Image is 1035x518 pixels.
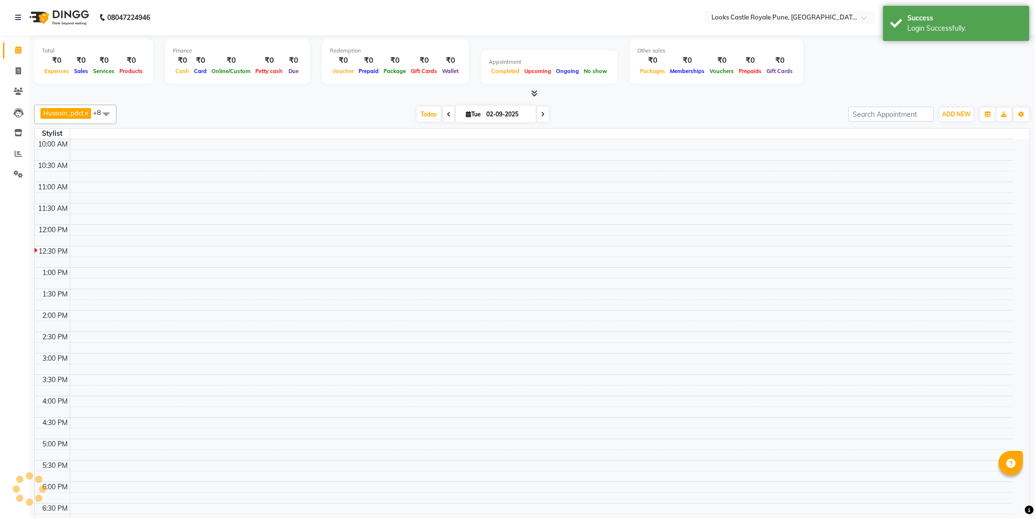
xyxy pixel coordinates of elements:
div: ₹0 [91,55,117,66]
input: 2025-09-02 [483,107,532,122]
div: ₹0 [764,55,795,66]
div: ₹0 [736,55,764,66]
span: Wallet [440,68,461,74]
div: ₹0 [356,55,381,66]
div: Finance [173,47,302,55]
div: 4:30 PM [40,418,70,428]
div: Other sales [637,47,795,55]
div: 10:00 AM [36,139,70,149]
span: Expenses [42,68,72,74]
div: ₹0 [72,55,91,66]
div: 1:00 PM [40,268,70,278]
span: Gift Cards [764,68,795,74]
div: 6:00 PM [40,482,70,492]
a: x [84,109,88,117]
span: Voucher [330,68,356,74]
span: Petty cash [253,68,285,74]
div: ₹0 [440,55,461,66]
div: ₹0 [285,55,302,66]
span: Due [286,68,301,74]
span: ADD NEW [942,111,971,118]
div: 5:30 PM [40,461,70,471]
div: 5:00 PM [40,439,70,449]
div: 12:30 PM [37,246,70,257]
div: ₹0 [192,55,209,66]
span: Services [91,68,117,74]
div: ₹0 [330,55,356,66]
div: Success [907,13,1022,23]
span: No show [581,68,610,74]
div: ₹0 [173,55,192,66]
button: ADD NEW [939,108,973,121]
b: 08047224946 [107,4,150,31]
div: ₹0 [253,55,285,66]
div: ₹0 [668,55,707,66]
div: ₹0 [42,55,72,66]
span: +8 [93,109,108,116]
div: ₹0 [209,55,253,66]
div: 1:30 PM [40,289,70,299]
div: Stylist [35,129,70,139]
div: ₹0 [381,55,408,66]
span: Card [192,68,209,74]
div: Total [42,47,145,55]
div: ₹0 [408,55,440,66]
span: Online/Custom [209,68,253,74]
div: ₹0 [707,55,736,66]
span: Completed [489,68,522,74]
div: 2:30 PM [40,332,70,342]
div: 2:00 PM [40,311,70,321]
div: 6:30 PM [40,503,70,514]
span: Sales [72,68,91,74]
img: logo [25,4,92,31]
span: Cash [173,68,192,74]
span: Products [117,68,145,74]
span: Hussain_pdct [43,109,84,117]
div: ₹0 [117,55,145,66]
div: 3:00 PM [40,353,70,364]
div: 11:30 AM [36,203,70,214]
div: Login Successfully. [907,23,1022,34]
span: Memberships [668,68,707,74]
div: Redemption [330,47,461,55]
div: ₹0 [637,55,668,66]
span: Prepaids [736,68,764,74]
span: Ongoing [554,68,581,74]
div: 3:30 PM [40,375,70,385]
div: 4:00 PM [40,396,70,407]
span: Tue [463,111,483,118]
span: Gift Cards [408,68,440,74]
span: Today [417,107,441,122]
div: 10:30 AM [36,161,70,171]
span: Vouchers [707,68,736,74]
span: Package [381,68,408,74]
div: 11:00 AM [36,182,70,192]
span: Upcoming [522,68,554,74]
input: Search Appointment [848,107,934,122]
span: Packages [637,68,668,74]
div: 12:00 PM [37,225,70,235]
div: Appointment [489,58,610,66]
span: Prepaid [356,68,381,74]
